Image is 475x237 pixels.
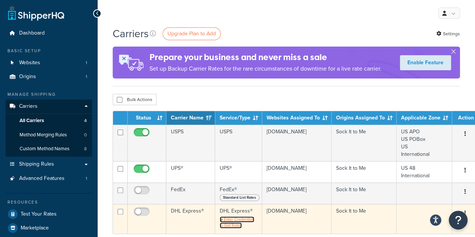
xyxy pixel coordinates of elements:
[6,56,92,70] li: Websites
[6,142,92,156] a: Custom Method Names 8
[166,183,215,204] td: FedEx
[8,6,64,21] a: ShipperHQ Home
[86,175,87,182] span: 1
[163,27,221,40] a: Upgrade Plan to Add
[113,26,149,41] h1: Carriers
[6,100,92,157] li: Carriers
[149,51,382,63] h4: Prepare your business and never miss a sale
[149,63,382,74] p: Set up Backup Carrier Rates for the rare circumstances of downtime for a live rate carrier.
[6,91,92,98] div: Manage Shipping
[6,48,92,54] div: Basic Setup
[215,204,262,233] td: DHL Express®
[6,114,92,128] a: All Carriers 4
[262,183,332,204] td: [DOMAIN_NAME]
[397,125,452,161] td: US APO US POBox US International
[397,161,452,183] td: US 48 International
[220,216,254,228] a: Enter Credentials to Get Rates
[6,114,92,128] li: All Carriers
[6,128,92,142] a: Method Merging Rules 0
[128,111,166,125] th: Status: activate to sort column ascending
[166,125,215,161] td: USPS
[6,70,92,84] li: Origins
[262,125,332,161] td: [DOMAIN_NAME]
[166,161,215,183] td: UPS®
[6,199,92,205] div: Resources
[332,183,397,204] td: Sock It to Me
[6,221,92,235] a: Marketplace
[400,55,451,70] a: Enable Feature
[215,161,262,183] td: UPS®
[332,204,397,233] td: Sock It to Me
[19,175,65,182] span: Advanced Features
[262,204,332,233] td: [DOMAIN_NAME]
[6,142,92,156] li: Custom Method Names
[6,70,92,84] a: Origins 1
[84,118,87,124] span: 4
[84,146,87,152] span: 8
[6,172,92,186] a: Advanced Features 1
[6,56,92,70] a: Websites 1
[19,74,36,80] span: Origins
[332,161,397,183] td: Sock It to Me
[19,30,45,36] span: Dashboard
[167,30,216,38] span: Upgrade Plan to Add
[19,103,38,110] span: Carriers
[6,207,92,221] a: Test Your Rates
[449,211,467,229] button: Open Resource Center
[215,111,262,125] th: Service/Type: activate to sort column ascending
[86,60,87,66] span: 1
[166,204,215,233] td: DHL Express®
[113,94,157,105] button: Bulk Actions
[84,132,87,138] span: 0
[166,111,215,125] th: Carrier Name: activate to sort column ascending
[6,157,92,171] a: Shipping Rules
[6,172,92,186] li: Advanced Features
[113,47,149,78] img: ad-rules-rateshop-fe6ec290ccb7230408bd80ed9643f0289d75e0ffd9eb532fc0e269fcd187b520.png
[6,100,92,113] a: Carriers
[21,211,57,217] span: Test Your Rates
[19,161,54,168] span: Shipping Rules
[20,118,44,124] span: All Carriers
[332,111,397,125] th: Origins Assigned To: activate to sort column ascending
[215,125,262,161] td: USPS
[220,194,259,201] span: Standard List Rates
[21,225,49,231] span: Marketplace
[262,111,332,125] th: Websites Assigned To: activate to sort column ascending
[262,161,332,183] td: [DOMAIN_NAME]
[86,74,87,80] span: 1
[20,146,69,152] span: Custom Method Names
[6,128,92,142] li: Method Merging Rules
[397,111,452,125] th: Applicable Zone: activate to sort column ascending
[19,60,40,66] span: Websites
[332,125,397,161] td: Sock It to Me
[6,26,92,40] a: Dashboard
[215,183,262,204] td: FedEx®
[20,132,67,138] span: Method Merging Rules
[436,29,460,39] a: Settings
